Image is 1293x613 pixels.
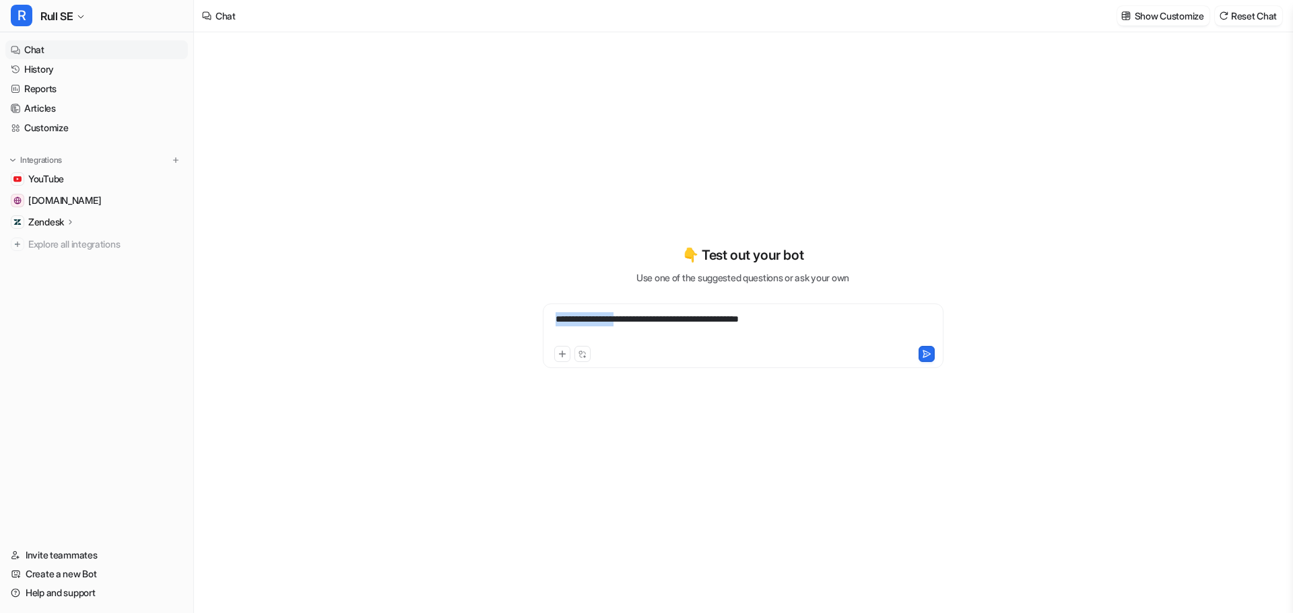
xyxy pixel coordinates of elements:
[5,235,188,254] a: Explore all integrations
[28,172,64,186] span: YouTube
[1121,11,1131,21] img: customize
[5,546,188,565] a: Invite teammates
[5,565,188,583] a: Create a new Bot
[5,79,188,98] a: Reports
[8,155,18,165] img: expand menu
[5,40,188,59] a: Chat
[20,155,62,166] p: Integrations
[11,238,24,251] img: explore all integrations
[28,215,64,229] p: Zendesk
[13,175,22,183] img: YouTube
[1135,9,1204,23] p: Show Customize
[13,218,22,226] img: Zendesk
[1215,6,1282,26] button: Reset Chat
[5,99,188,118] a: Articles
[682,245,803,265] p: 👇 Test out your bot
[5,60,188,79] a: History
[5,170,188,188] a: YouTubeYouTube
[40,7,73,26] span: Rull SE
[171,155,180,165] img: menu_add.svg
[28,233,183,255] span: Explore all integrations
[28,194,101,207] span: [DOMAIN_NAME]
[5,118,188,137] a: Customize
[1219,11,1228,21] img: reset
[5,191,188,210] a: www.rull.se[DOMAIN_NAME]
[13,196,22,205] img: www.rull.se
[5,153,66,167] button: Integrations
[215,9,236,23] div: Chat
[11,5,32,26] span: R
[636,271,849,285] p: Use one of the suggested questions or ask your own
[5,583,188,602] a: Help and support
[1117,6,1209,26] button: Show Customize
